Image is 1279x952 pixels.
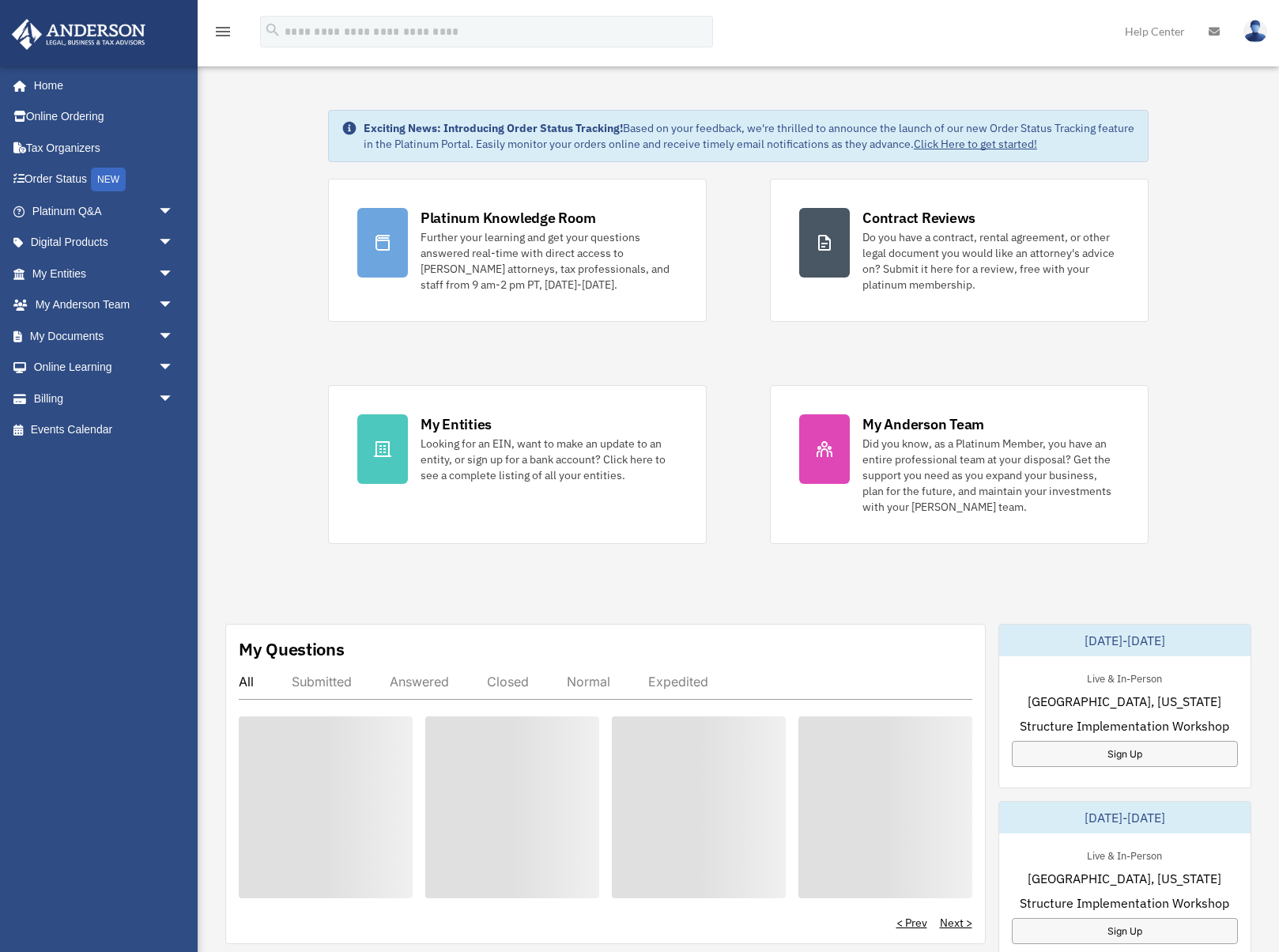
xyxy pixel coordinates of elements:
[11,164,198,196] a: Order StatusNEW
[11,227,198,259] a: Digital Productsarrow_drop_down
[770,385,1149,544] a: My Anderson Team Did you know, as a Platinum Member, you have an entire professional team at your...
[1012,918,1239,944] a: Sign Up
[158,227,190,259] span: arrow_drop_down
[862,208,975,228] div: Contract Reviews
[239,674,254,689] div: All
[364,120,1135,152] div: Based on your feedback, we're thrilled to announce the launch of our new Order Status Tracking fe...
[158,352,190,384] span: arrow_drop_down
[1020,716,1229,735] span: Structure Implementation Workshop
[11,289,198,321] a: My Anderson Teamarrow_drop_down
[158,289,190,322] span: arrow_drop_down
[7,19,150,50] img: Anderson Advisors Platinum Portal
[328,179,707,322] a: Platinum Knowledge Room Further your learning and get your questions answered real-time with dire...
[421,436,677,483] div: Looking for an EIN, want to make an update to an entity, or sign up for a bank account? Click her...
[999,625,1251,656] div: [DATE]-[DATE]
[11,195,198,227] a: Platinum Q&Aarrow_drop_down
[862,436,1119,515] div: Did you know, as a Platinum Member, you have an entire professional team at your disposal? Get th...
[158,258,190,290] span: arrow_drop_down
[1020,893,1229,912] span: Structure Implementation Workshop
[1028,869,1221,888] span: [GEOGRAPHIC_DATA], [US_STATE]
[421,208,596,228] div: Platinum Knowledge Room
[11,320,198,352] a: My Documentsarrow_drop_down
[11,352,198,383] a: Online Learningarrow_drop_down
[1012,741,1239,767] a: Sign Up
[940,915,972,931] a: Next >
[213,28,232,41] a: menu
[1243,20,1267,43] img: User Pic
[11,132,198,164] a: Tax Organizers
[390,674,449,689] div: Answered
[11,70,190,101] a: Home
[158,195,190,228] span: arrow_drop_down
[264,21,281,39] i: search
[1074,669,1175,686] div: Live & In-Person
[914,137,1037,151] a: Click Here to get started!
[328,385,707,544] a: My Entities Looking for an EIN, want to make an update to an entity, or sign up for a bank accoun...
[421,229,677,293] div: Further your learning and get your questions answered real-time with direct access to [PERSON_NAM...
[567,674,610,689] div: Normal
[11,258,198,289] a: My Entitiesarrow_drop_down
[862,229,1119,293] div: Do you have a contract, rental agreement, or other legal document you would like an attorney's ad...
[11,101,198,133] a: Online Ordering
[487,674,529,689] div: Closed
[421,414,492,434] div: My Entities
[862,414,984,434] div: My Anderson Team
[648,674,708,689] div: Expedited
[158,383,190,415] span: arrow_drop_down
[91,168,126,191] div: NEW
[896,915,927,931] a: < Prev
[1074,846,1175,863] div: Live & In-Person
[213,22,232,41] i: menu
[11,414,198,446] a: Events Calendar
[364,121,623,135] strong: Exciting News: Introducing Order Status Tracking!
[158,320,190,353] span: arrow_drop_down
[770,179,1149,322] a: Contract Reviews Do you have a contract, rental agreement, or other legal document you would like...
[1028,692,1221,711] span: [GEOGRAPHIC_DATA], [US_STATE]
[292,674,352,689] div: Submitted
[999,802,1251,833] div: [DATE]-[DATE]
[239,637,345,661] div: My Questions
[11,383,198,414] a: Billingarrow_drop_down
